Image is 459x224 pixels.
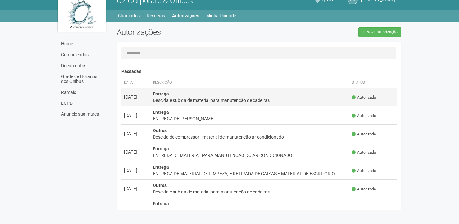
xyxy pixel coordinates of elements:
strong: Entrega [153,146,169,151]
span: Autorizada [352,150,376,155]
strong: Entrega [153,165,169,170]
span: Autorizada [352,186,376,192]
div: Descida e subida de material para manutenção de cadeiras [153,189,347,195]
span: Autorizada [352,205,376,210]
strong: Outros [153,128,167,133]
a: Reservas [147,11,165,20]
div: [DATE] [124,167,148,174]
div: [DATE] [124,204,148,210]
span: Autorizada [352,113,376,119]
strong: Outros [153,183,167,188]
a: Autorizações [172,11,199,20]
a: Anuncie sua marca [59,109,107,120]
th: Status [349,77,397,88]
a: Ramais [59,87,107,98]
a: Grade de Horários dos Ônibus [59,71,107,87]
div: ENTREDA DE MATERIAL PARA MANUTENÇÃO DO AR CONDICIONADO [153,152,347,158]
div: Descida e subida de material para manutenção de cadeiras [153,97,347,103]
div: [DATE] [124,94,148,100]
div: ENTREGA DE [PERSON_NAME] [153,115,347,122]
a: Home [59,39,107,49]
span: Autorizada [352,95,376,100]
div: [DATE] [124,130,148,137]
strong: Entrega [153,91,169,96]
span: Nova autorização [366,30,398,34]
span: Autorizada [352,168,376,174]
strong: Entrega [153,201,169,206]
h4: Passadas [121,69,398,74]
span: Autorizada [352,131,376,137]
a: Documentos [59,60,107,71]
th: Data [121,77,150,88]
th: Descrição [150,77,349,88]
h2: Autorizações [117,27,254,37]
strong: Entrega [153,110,169,115]
a: Minha Unidade [206,11,236,20]
div: Descida de compressor - material de manutenção ar condicionado [153,134,347,140]
div: ENTREGA DE MATERIAL DE LIMPEZA, E RETIRADA DE CAIXAS E MATERIAL DE ESCRITÓRIO [153,170,347,177]
a: LGPD [59,98,107,109]
div: [DATE] [124,112,148,119]
a: Chamados [118,11,140,20]
div: [DATE] [124,149,148,155]
a: Comunicados [59,49,107,60]
a: Nova autorização [358,27,401,37]
div: [DATE] [124,185,148,192]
